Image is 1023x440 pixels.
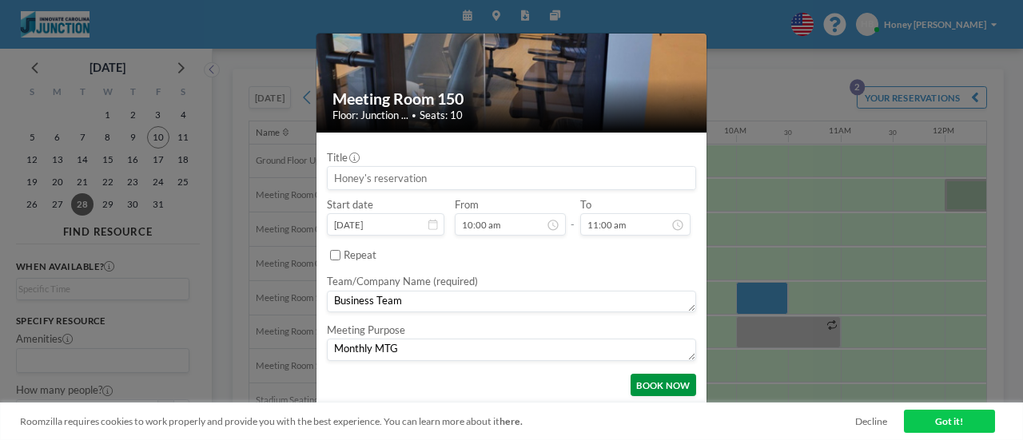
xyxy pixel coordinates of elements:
[327,275,478,287] label: Team/Company Name (required)
[855,415,887,427] a: Decline
[631,374,696,396] button: BOOK NOW
[327,198,373,211] label: Start date
[580,198,591,211] label: To
[500,415,523,427] a: here.
[571,203,575,232] span: -
[20,415,855,427] span: Roomzilla requires cookies to work properly and provide you with the best experience. You can lea...
[344,248,376,261] label: Repeat
[904,410,995,432] a: Got it!
[327,151,358,164] label: Title
[455,198,479,211] label: From
[412,110,416,120] span: •
[328,167,695,189] input: Honey's reservation
[327,323,405,336] label: Meeting Purpose
[420,109,463,121] span: Seats: 10
[332,89,693,109] h2: Meeting Room 150
[332,109,408,121] span: Floor: Junction ...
